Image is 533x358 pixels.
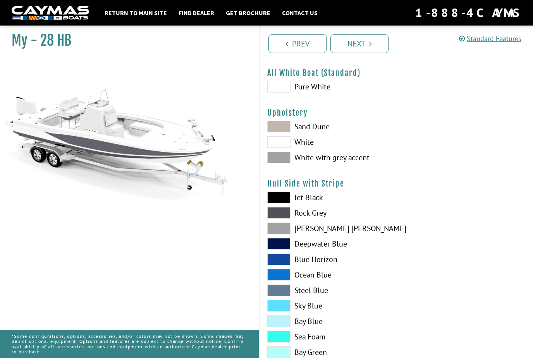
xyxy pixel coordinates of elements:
label: Sand Dune [267,121,389,132]
a: Get Brochure [222,8,274,18]
a: Return to main site [101,8,171,18]
label: [PERSON_NAME] [PERSON_NAME] [267,223,389,234]
label: Pure White [267,81,389,92]
a: Standard Features [459,34,521,43]
p: *Some configurations, options, accessories, and/or colors may not be shown. Some images may depic... [12,330,247,358]
h4: Upholstery [267,108,525,118]
a: Prev [268,34,327,53]
label: Bay Green [267,346,389,358]
label: Jet Black [267,192,389,203]
a: Contact Us [278,8,322,18]
h4: Hull Side with Stripe [267,179,525,188]
label: Rock Grey [267,207,389,219]
label: White with grey accent [267,152,389,163]
label: Ocean Blue [267,269,389,281]
label: White [267,136,389,148]
div: 1-888-4CAYMAS [415,4,521,21]
a: Next [330,34,389,53]
ul: Pagination [266,33,533,53]
label: Bay Blue [267,315,389,327]
label: Deepwater Blue [267,238,389,250]
a: Find Dealer [175,8,218,18]
img: white-logo-c9c8dbefe5ff5ceceb0f0178aa75bf4bb51f6bca0971e226c86eb53dfe498488.png [12,6,89,20]
label: Sky Blue [267,300,389,312]
h1: My - 28 HB [12,32,239,49]
label: Steel Blue [267,284,389,296]
label: Sea Foam [267,331,389,343]
label: Blue Horizon [267,254,389,265]
h4: All White Boat (Standard) [267,68,525,78]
